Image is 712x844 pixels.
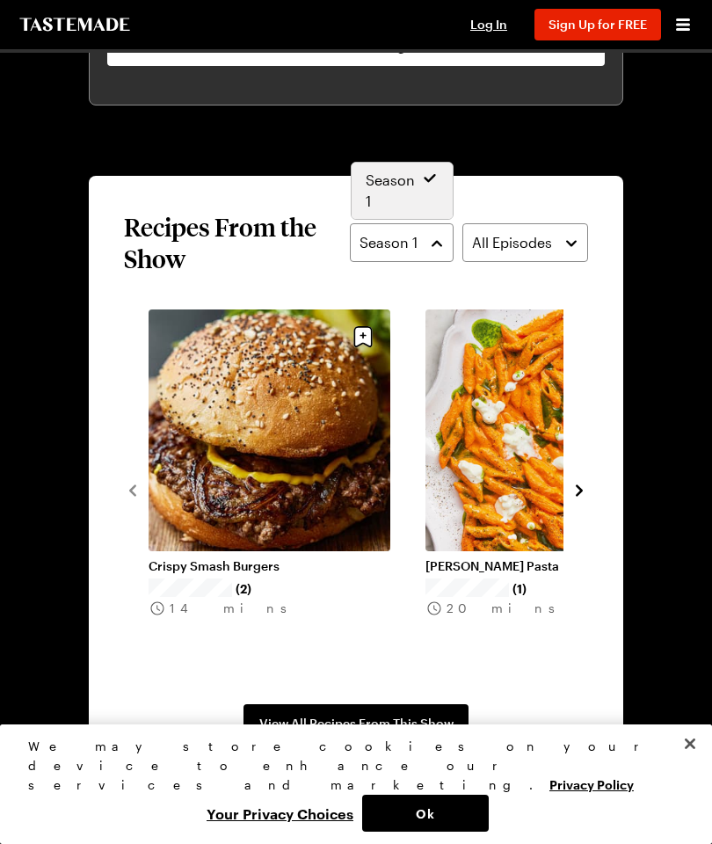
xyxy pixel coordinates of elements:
[28,737,669,832] div: Privacy
[671,724,709,763] button: Close
[362,795,489,832] button: Ok
[351,162,454,220] div: Season 1
[549,775,634,792] a: More information about your privacy, opens in a new tab
[366,170,421,212] span: Season 1
[360,232,418,253] span: Season 1
[28,737,669,795] div: We may store cookies on your device to enhance our services and marketing.
[198,795,362,832] button: Your Privacy Choices
[350,223,454,262] button: Season 1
